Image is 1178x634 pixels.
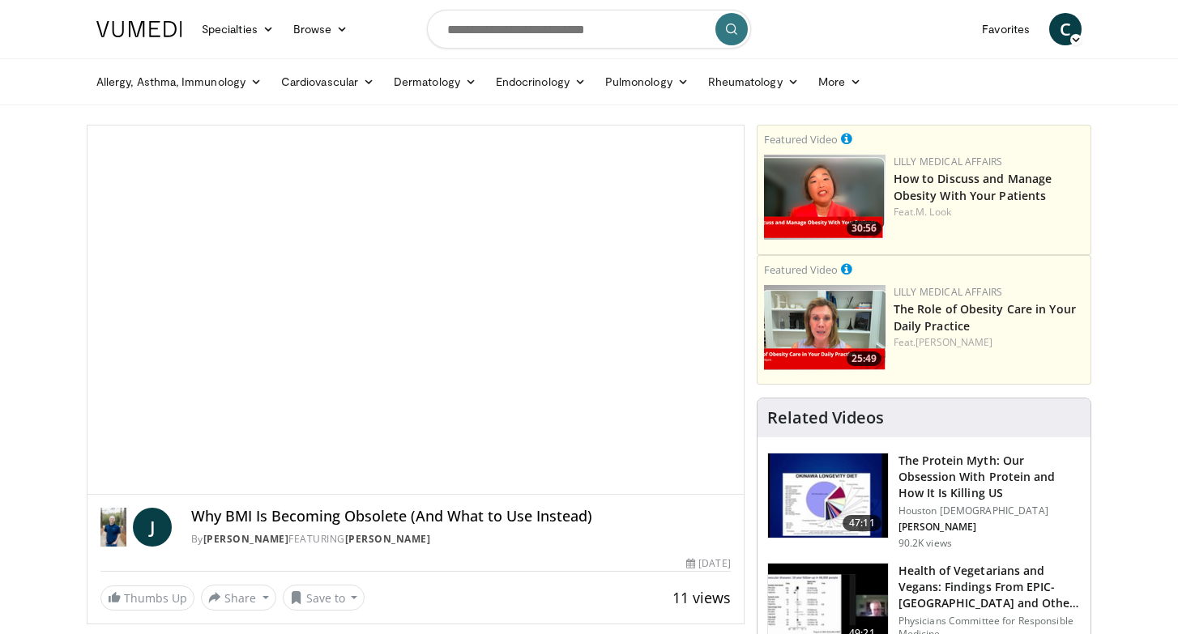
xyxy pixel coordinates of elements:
p: 90.2K views [898,537,952,550]
a: 25:49 [764,285,886,370]
a: Specialties [192,13,284,45]
img: c98a6a29-1ea0-4bd5-8cf5-4d1e188984a7.png.150x105_q85_crop-smart_upscale.png [764,155,886,240]
small: Featured Video [764,262,838,277]
a: Rheumatology [698,66,809,98]
h4: Related Videos [767,408,884,428]
img: e1208b6b-349f-4914-9dd7-f97803bdbf1d.png.150x105_q85_crop-smart_upscale.png [764,285,886,370]
img: b7b8b05e-5021-418b-a89a-60a270e7cf82.150x105_q85_crop-smart_upscale.jpg [768,453,888,538]
a: C [1049,13,1082,45]
a: Favorites [972,13,1039,45]
a: Lilly Medical Affairs [894,155,1003,168]
a: J [133,508,172,547]
a: Endocrinology [486,66,595,98]
small: Featured Video [764,132,838,147]
div: Feat. [894,335,1084,350]
a: How to Discuss and Manage Obesity With Your Patients [894,171,1052,203]
input: Search topics, interventions [427,10,751,49]
button: Save to [283,585,365,611]
h3: Health of Vegetarians and Vegans: Findings From EPIC-[GEOGRAPHIC_DATA] and Othe… [898,563,1081,611]
a: Cardiovascular [271,66,384,98]
button: Share [201,585,276,611]
img: VuMedi Logo [96,21,182,37]
a: Browse [284,13,358,45]
h3: The Protein Myth: Our Obsession With Protein and How It Is Killing US [898,453,1081,501]
video-js: Video Player [87,126,744,495]
a: More [809,66,871,98]
a: Pulmonology [595,66,698,98]
a: M. Look [916,205,951,219]
img: Dr. Jordan Rennicke [100,508,126,547]
div: By FEATURING [191,532,731,547]
a: [PERSON_NAME] [203,532,289,546]
h4: Why BMI Is Becoming Obsolete (And What to Use Instead) [191,508,731,525]
a: Lilly Medical Affairs [894,285,1003,299]
span: 25:49 [847,351,881,366]
span: 47:11 [843,515,881,531]
a: 47:11 The Protein Myth: Our Obsession With Protein and How It Is Killing US Houston [DEMOGRAPHIC_... [767,453,1081,550]
a: Dermatology [384,66,486,98]
p: [PERSON_NAME] [898,521,1081,534]
span: 11 views [672,588,731,607]
a: Allergy, Asthma, Immunology [87,66,271,98]
a: [PERSON_NAME] [345,532,431,546]
a: 30:56 [764,155,886,240]
div: [DATE] [686,556,730,571]
a: The Role of Obesity Care in Your Daily Practice [894,301,1076,334]
div: Feat. [894,205,1084,219]
span: 30:56 [847,221,881,236]
a: [PERSON_NAME] [916,335,992,349]
a: Thumbs Up [100,585,194,611]
p: Houston [DEMOGRAPHIC_DATA] [898,504,1081,517]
